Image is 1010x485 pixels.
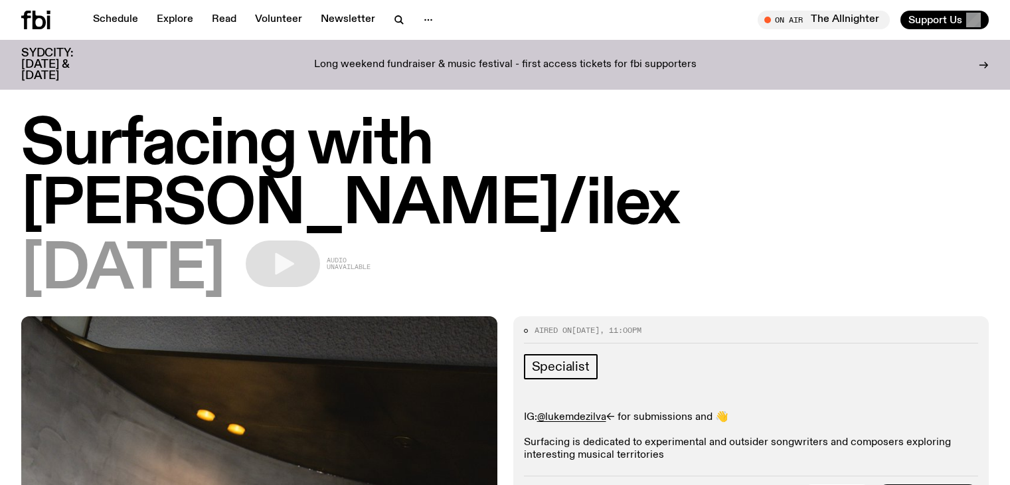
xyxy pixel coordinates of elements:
span: Support Us [908,14,962,26]
span: , 11:00pm [600,325,641,336]
span: Specialist [532,359,590,374]
h1: Surfacing with [PERSON_NAME]/ilex [21,116,989,235]
a: Read [204,11,244,29]
button: On AirThe Allnighter [758,11,890,29]
h3: SYDCITY: [DATE] & [DATE] [21,48,106,82]
a: Schedule [85,11,146,29]
span: [DATE] [572,325,600,336]
span: [DATE] [21,241,224,300]
p: IG: <- for submissions and 👋 Surfacing is dedicated to experimental and outsider songwriters and ... [524,411,979,462]
a: Specialist [524,354,598,379]
button: Support Us [900,11,989,29]
p: Long weekend fundraiser & music festival - first access tickets for fbi supporters [314,59,697,71]
a: @lukemdezilva [537,412,606,423]
a: Explore [149,11,201,29]
span: Aired on [535,325,572,336]
a: Volunteer [247,11,310,29]
a: Newsletter [313,11,383,29]
span: Audio unavailable [327,257,371,270]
